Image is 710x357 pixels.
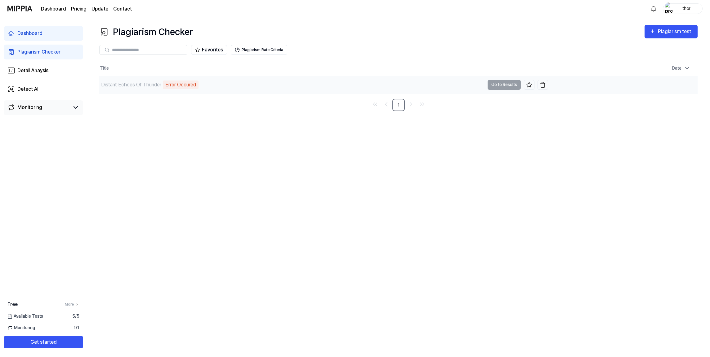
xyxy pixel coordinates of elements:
button: Plagiarism Rate Criteria [231,45,287,55]
button: Favorites [191,45,227,55]
button: Plagiarism test [645,25,698,38]
a: Update [92,5,108,13]
a: 1 [392,99,405,111]
span: Available Tests [7,313,43,320]
nav: pagination [99,99,698,111]
a: More [65,302,79,307]
a: Dashboard [41,5,66,13]
button: Get started [4,336,83,348]
button: profilethor [663,3,703,14]
div: Distant Echoes Of Thunder [101,81,161,89]
a: Pricing [71,5,87,13]
div: Plagiarism test [658,28,693,36]
a: Monitoring [7,104,69,111]
span: 1 / 1 [74,324,79,331]
div: Plagiarism Checker [99,25,193,39]
a: Detect AI [4,82,83,97]
div: Dashboard [17,30,42,37]
img: 알림 [650,5,657,12]
th: Title [99,61,548,76]
div: thor [674,5,699,12]
span: Free [7,301,18,308]
a: Detail Anaysis [4,63,83,78]
div: Detect AI [17,85,38,93]
div: Plagiarism Checker [17,48,60,56]
a: Go to last page [417,99,427,109]
a: Go to previous page [381,99,391,109]
div: Error Occured [163,81,199,89]
a: Go to first page [370,99,380,109]
a: Dashboard [4,26,83,41]
span: Monitoring [7,324,35,331]
a: Plagiarism Checker [4,45,83,59]
img: delete [540,82,546,88]
div: Date [670,63,693,73]
span: 5 / 5 [72,313,79,320]
td: [DATE] 11:13 AM [548,76,698,94]
div: Monitoring [17,104,42,111]
a: Go to next page [406,99,416,109]
img: profile [665,2,672,15]
div: Detail Anaysis [17,67,48,74]
a: Contact [113,5,132,13]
